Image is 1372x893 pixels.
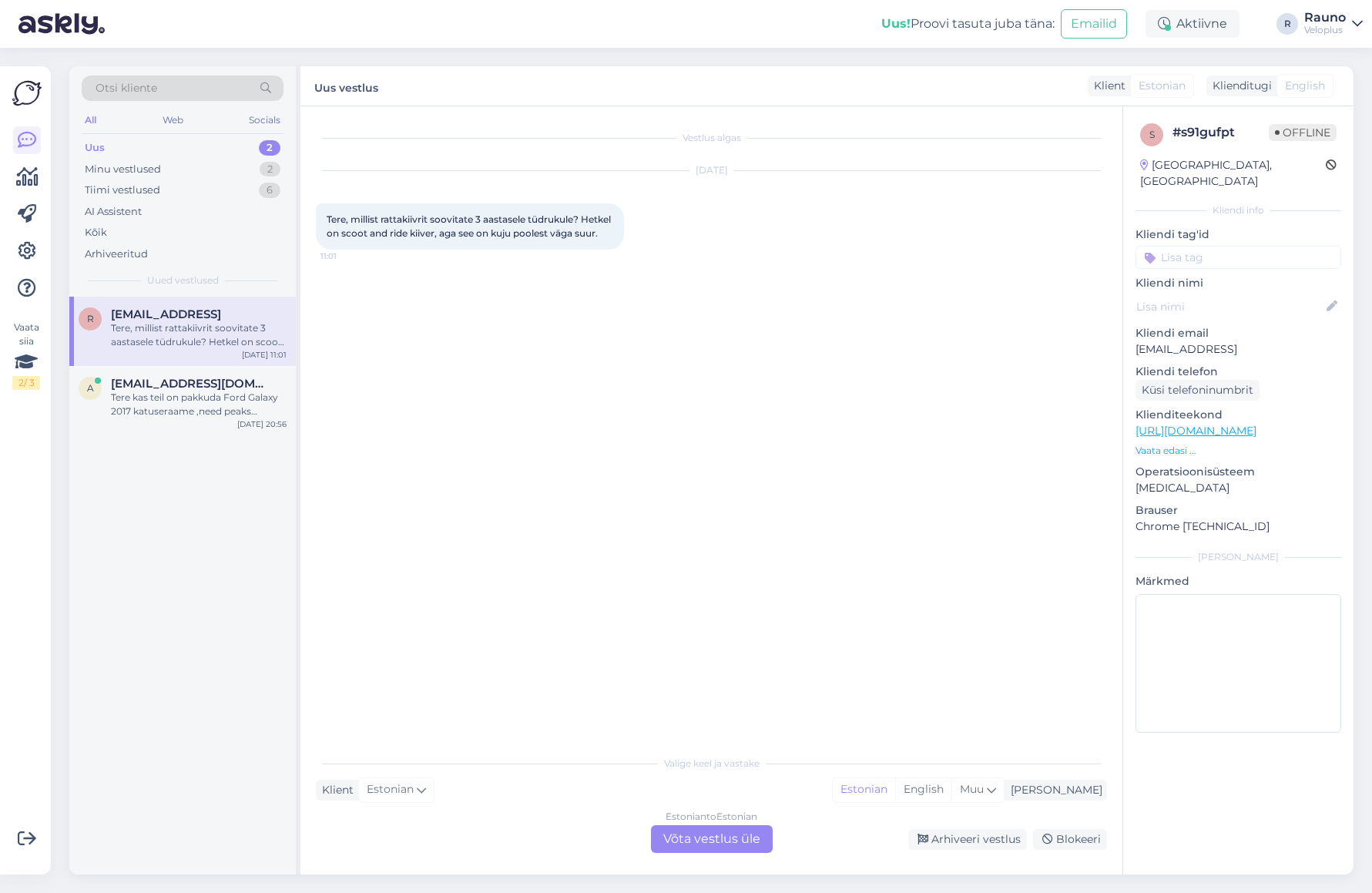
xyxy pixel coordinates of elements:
[1136,380,1260,401] div: Küsi telefoninumbrit
[111,321,287,349] div: Tere, millist rattakiivrit soovitate 3 aastasele tüdrukule? Hetkel on scoot and ride kiiver, aga ...
[96,80,157,96] span: Otsi kliente
[316,757,1107,770] div: Valige keel ja vastake
[1136,502,1341,519] p: Brauser
[881,15,1055,33] div: Proovi tasuta juba täna:
[651,825,773,853] div: Võta vestlus üle
[1136,573,1341,589] p: Märkmed
[1285,78,1325,94] span: English
[1088,78,1125,94] div: Klient
[1304,24,1346,36] div: Veloplus
[85,183,160,198] div: Tiimi vestlused
[1005,782,1102,798] div: [PERSON_NAME]
[314,76,378,96] label: Uus vestlus
[1304,12,1346,24] div: Rauno
[1172,123,1269,142] div: # s91gufpt
[147,274,219,287] span: Uued vestlused
[1033,829,1107,850] div: Blokeeri
[259,183,280,198] div: 6
[1136,424,1256,438] a: [URL][DOMAIN_NAME]
[1136,519,1341,535] p: Chrome [TECHNICAL_ID]
[1136,203,1341,217] div: Kliendi info
[316,163,1107,177] div: [DATE]
[159,110,186,130] div: Web
[960,782,984,796] span: Muu
[895,778,951,801] div: English
[242,349,287,361] div: [DATE] 11:01
[111,377,271,391] span: agris.kuuba.002@mail.ee
[1136,364,1341,380] p: Kliendi telefon
[1269,124,1337,141] span: Offline
[85,225,107,240] div: Kõik
[237,418,287,430] div: [DATE] 20:56
[320,250,378,262] span: 11:01
[1304,12,1363,36] a: RaunoVeloplus
[87,382,94,394] span: a
[12,79,42,108] img: Askly Logo
[316,131,1107,145] div: Vestlus algas
[1136,550,1341,564] div: [PERSON_NAME]
[1146,10,1239,38] div: Aktiivne
[259,140,280,156] div: 2
[85,204,142,220] div: AI Assistent
[1139,78,1186,94] span: Estonian
[1149,129,1155,140] span: s
[1136,298,1323,315] input: Lisa nimi
[1206,78,1272,94] div: Klienditugi
[833,778,895,801] div: Estonian
[1136,444,1341,458] p: Vaata edasi ...
[666,810,757,824] div: Estonian to Estonian
[1136,275,1341,291] p: Kliendi nimi
[1136,407,1341,423] p: Klienditeekond
[85,162,161,177] div: Minu vestlused
[1136,246,1341,269] input: Lisa tag
[1136,341,1341,358] p: [EMAIL_ADDRESS]
[316,782,354,798] div: Klient
[881,16,911,31] b: Uus!
[111,307,221,321] span: riin132@gmail.con
[85,247,148,262] div: Arhiveeritud
[260,162,280,177] div: 2
[1140,157,1326,190] div: [GEOGRAPHIC_DATA], [GEOGRAPHIC_DATA]
[12,321,40,390] div: Vaata siia
[327,213,613,239] span: Tere, millist rattakiivrit soovitate 3 aastasele tüdrukule? Hetkel on scoot and ride kiiver, aga ...
[111,391,287,418] div: Tere kas teil on pakkuda Ford Galaxy 2017 katuseraame ,need peaks kinnitama siinidele
[1136,325,1341,341] p: Kliendi email
[908,829,1027,850] div: Arhiveeri vestlus
[1136,227,1341,243] p: Kliendi tag'id
[12,376,40,390] div: 2 / 3
[87,313,94,324] span: r
[367,781,414,798] span: Estonian
[82,110,99,130] div: All
[246,110,283,130] div: Socials
[1061,9,1127,39] button: Emailid
[1136,480,1341,496] p: [MEDICAL_DATA]
[1276,13,1298,35] div: R
[85,140,105,156] div: Uus
[1136,464,1341,480] p: Operatsioonisüsteem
